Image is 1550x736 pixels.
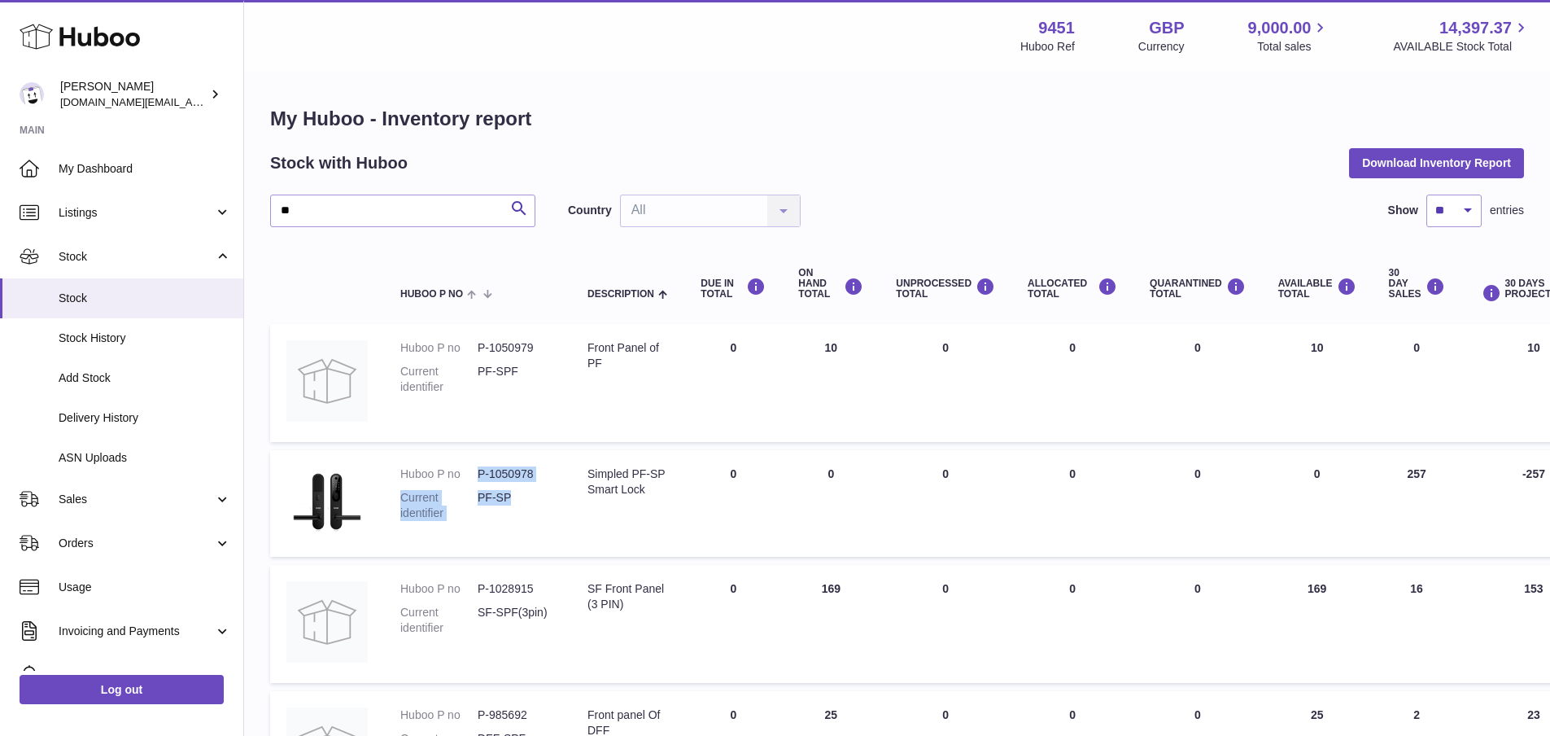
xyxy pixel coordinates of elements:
[782,450,880,557] td: 0
[478,605,555,636] dd: SF-SPF(3pin)
[1011,450,1133,557] td: 0
[59,624,214,639] span: Invoicing and Payments
[1248,17,1330,55] a: 9,000.00 Total sales
[1393,39,1530,55] span: AVAILABLE Stock Total
[286,467,368,537] img: product image
[59,410,231,426] span: Delivery History
[1257,39,1330,55] span: Total sales
[478,340,555,356] dd: P-1050979
[684,324,782,442] td: 0
[587,467,668,497] div: Simpled PF-SP Smart Lock
[1262,450,1373,557] td: 0
[1373,565,1461,683] td: 16
[59,370,231,386] span: Add Stock
[1393,17,1530,55] a: 14,397.37 AVAILABLE Stock Total
[286,340,368,422] img: product image
[587,289,654,300] span: Description
[568,203,612,218] label: Country
[1194,341,1201,354] span: 0
[684,565,782,683] td: 0
[1389,268,1445,300] div: 30 DAY SALES
[880,450,1011,557] td: 0
[1011,565,1133,683] td: 0
[286,581,368,663] img: product image
[1194,467,1201,480] span: 0
[59,668,231,683] span: Cases
[587,581,668,612] div: SF Front Panel (3 PIN)
[400,605,478,636] dt: Current identifier
[478,490,555,521] dd: PF-SP
[701,278,766,300] div: DUE IN TOTAL
[1038,17,1075,39] strong: 9451
[1138,39,1185,55] div: Currency
[1349,148,1524,177] button: Download Inventory Report
[1373,324,1461,442] td: 0
[1262,565,1373,683] td: 169
[478,708,555,723] dd: P-985692
[20,675,224,704] a: Log out
[400,490,478,521] dt: Current identifier
[59,161,231,177] span: My Dashboard
[59,331,231,346] span: Stock History
[59,291,231,306] span: Stock
[1194,708,1201,721] span: 0
[1262,324,1373,442] td: 10
[400,708,478,723] dt: Huboo P no
[798,268,863,300] div: ON HAND Total
[59,249,214,265] span: Stock
[1388,203,1418,218] label: Show
[20,82,44,107] img: amir.ch@gmail.com
[1439,17,1512,39] span: 14,397.37
[1150,278,1246,300] div: QUARANTINED Total
[59,492,214,507] span: Sales
[1248,17,1312,39] span: 9,000.00
[400,340,478,356] dt: Huboo P no
[1020,39,1075,55] div: Huboo Ref
[59,450,231,466] span: ASN Uploads
[1490,203,1524,218] span: entries
[896,278,995,300] div: UNPROCESSED Total
[59,536,214,551] span: Orders
[60,95,324,108] span: [DOMAIN_NAME][EMAIL_ADDRESS][DOMAIN_NAME]
[59,580,231,595] span: Usage
[400,581,478,597] dt: Huboo P no
[270,106,1524,132] h1: My Huboo - Inventory report
[782,324,880,442] td: 10
[478,364,555,395] dd: PF-SPF
[400,364,478,395] dt: Current identifier
[1011,324,1133,442] td: 0
[880,565,1011,683] td: 0
[1194,582,1201,595] span: 0
[587,340,668,371] div: Front Panel of PF
[270,152,408,174] h2: Stock with Huboo
[1278,278,1356,300] div: AVAILABLE Total
[59,205,214,221] span: Listings
[400,289,463,300] span: Huboo P no
[478,467,555,482] dd: P-1050978
[684,450,782,557] td: 0
[60,79,207,110] div: [PERSON_NAME]
[1149,17,1184,39] strong: GBP
[1373,450,1461,557] td: 257
[880,324,1011,442] td: 0
[782,565,880,683] td: 169
[1028,278,1117,300] div: ALLOCATED Total
[478,581,555,597] dd: P-1028915
[400,467,478,482] dt: Huboo P no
